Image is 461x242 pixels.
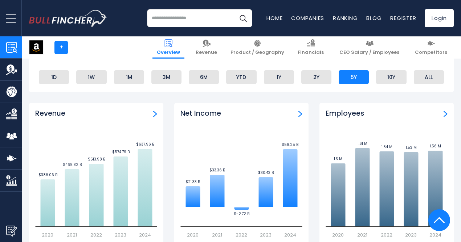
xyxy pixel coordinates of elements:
[266,14,282,22] a: Home
[298,49,324,56] span: Financials
[415,49,447,56] span: Competitors
[366,14,382,22] a: Blog
[376,70,406,84] li: 10Y
[326,109,364,118] h3: Employees
[88,156,105,162] text: $513.98 B
[136,142,154,147] text: $637.96 B
[335,36,404,59] a: CEO Salary / Employees
[39,70,69,84] li: 1D
[390,14,416,22] a: Register
[334,156,342,162] text: 1.3 M
[152,36,184,59] a: Overview
[54,41,68,54] a: +
[234,9,252,27] button: Search
[430,143,441,149] text: 1.56 M
[67,231,77,238] text: 2021
[196,49,217,56] span: Revenue
[187,231,199,238] text: 2020
[35,109,65,118] h3: Revenue
[230,49,284,56] span: Product / Geography
[226,70,256,84] li: YTD
[382,144,392,150] text: 1.54 M
[381,231,392,238] text: 2022
[339,49,399,56] span: CEO Salary / Employees
[258,170,274,175] text: $30.43 B
[358,141,367,146] text: 1.61 M
[29,40,43,54] img: AMZN logo
[151,70,181,84] li: 3M
[291,14,324,22] a: Companies
[333,14,358,22] a: Ranking
[284,231,296,238] text: 2024
[298,109,302,117] a: Net income
[357,231,367,238] text: 2021
[411,36,452,59] a: Competitors
[139,231,151,238] text: 2024
[115,231,126,238] text: 2023
[226,36,289,59] a: Product / Geography
[301,70,331,84] li: 2Y
[189,70,219,84] li: 6M
[157,49,180,56] span: Overview
[429,231,441,238] text: 2024
[185,179,200,185] text: $21.33 B
[293,36,328,59] a: Financials
[191,36,221,59] a: Revenue
[444,109,448,117] a: Employees
[114,70,144,84] li: 1M
[339,70,369,84] li: 5Y
[234,211,249,217] text: $-2.72 B
[76,70,106,84] li: 1W
[63,162,82,167] text: $469.82 B
[405,231,417,238] text: 2023
[406,145,417,150] text: 1.53 M
[236,231,247,238] text: 2022
[153,109,157,117] a: Revenue
[264,70,294,84] li: 1Y
[260,231,272,238] text: 2023
[38,172,57,178] text: $386.06 B
[42,231,53,238] text: 2020
[332,231,344,238] text: 2020
[209,167,225,173] text: $33.36 B
[112,149,130,155] text: $574.79 B
[29,10,107,27] a: Go to homepage
[29,10,107,27] img: bullfincher logo
[212,231,222,238] text: 2021
[425,9,454,27] a: Login
[90,231,102,238] text: 2022
[282,142,298,147] text: $59.25 B
[414,70,444,84] li: ALL
[180,109,221,118] h3: Net Income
